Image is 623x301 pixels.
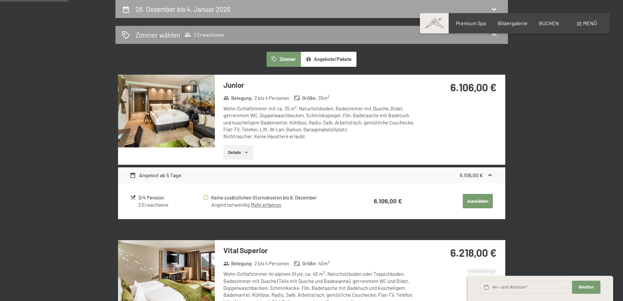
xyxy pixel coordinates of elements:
button: Details [223,145,253,160]
div: Angeld notwendig. [211,201,347,208]
span: Schnellanfrage [468,268,496,273]
button: Angebote/Pakete [301,52,356,67]
button: Weiter [572,281,600,294]
strong: Größe : [294,260,317,267]
a: Bildergalerie [498,20,528,26]
img: mss_renderimg.php [118,75,215,147]
a: BUCHEN [539,20,559,26]
strong: 6.218,00 € [450,246,496,259]
span: 35 m² [318,95,329,102]
span: Menü [583,20,597,26]
strong: 6.106,00 € [374,197,402,205]
h2: 28. Dezember bis 4. Januar 2026 [135,5,231,13]
span: Weiter [579,284,594,290]
strong: 6.106,00 € [460,172,483,178]
a: Mehr erfahren [251,202,281,208]
h3: Junior [223,80,418,90]
span: 2 bis 4 Personen [254,95,289,102]
div: Angebot ab 5 Tage6.106,00 € [118,167,505,183]
strong: Belegung : [223,260,253,267]
span: 40 m² [318,260,330,267]
h2: Zimmer wählen [135,30,180,40]
div: Angebot ab 5 Tage [130,171,182,179]
span: 2 bis 4 Personen [254,260,289,267]
div: Keine zusätzlichen Stornokosten bis 8. Dezember [211,194,347,201]
div: 2 Erwachsene [138,201,202,208]
span: 2 Erwachsene [184,31,224,38]
strong: Belegung : [223,95,253,102]
h3: Vital Superior [223,245,418,255]
button: Zimmer [267,52,301,67]
div: Wohn-Schlafzimmer mit ca. 35 m², Naturholzboden, Badezimmer mit Dusche, Bidet, getrenntem WC, Dop... [223,105,418,140]
button: Auswählen [463,194,493,208]
strong: 6.106,00 € [450,81,496,93]
strong: Größe : [294,95,317,102]
div: 3/4 Pension [138,194,202,201]
a: Premium Spa [456,20,486,26]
